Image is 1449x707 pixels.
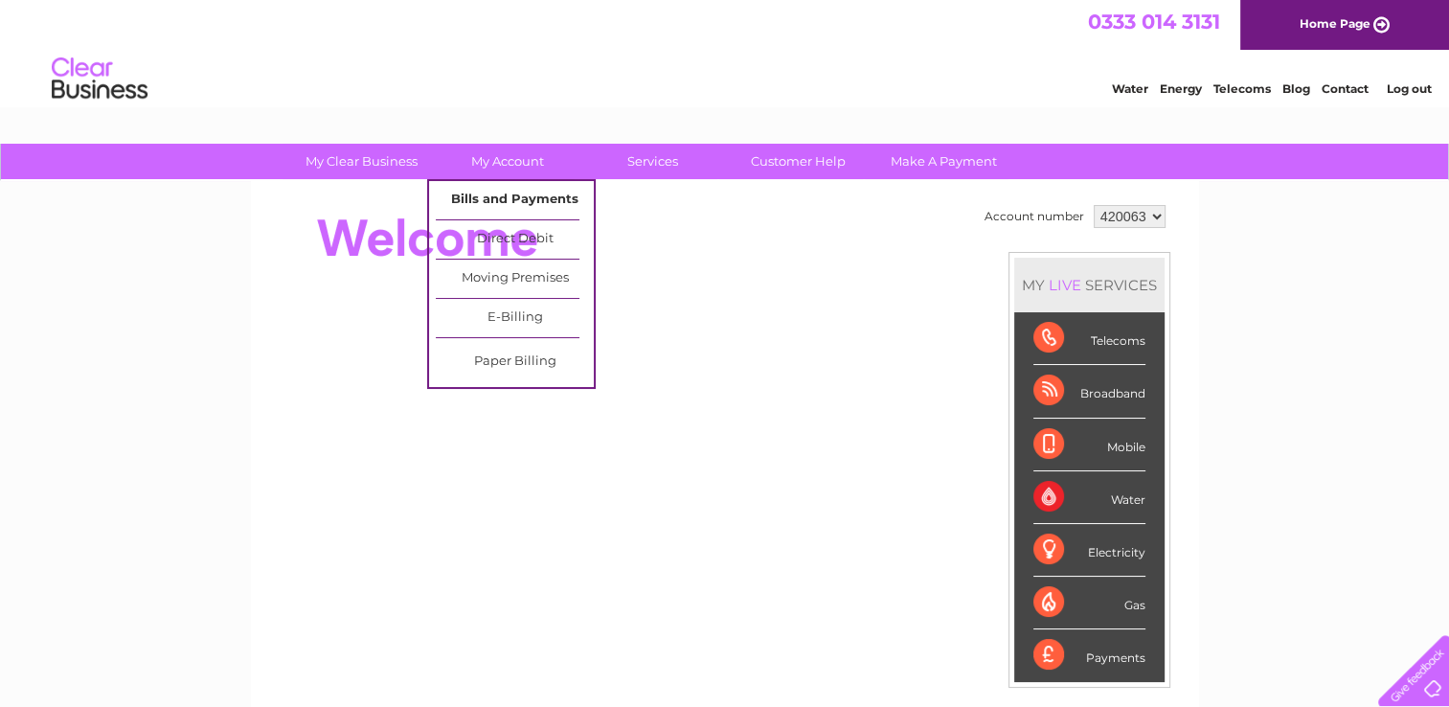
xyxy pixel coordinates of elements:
[1160,81,1202,96] a: Energy
[719,144,877,179] a: Customer Help
[1033,577,1145,629] div: Gas
[436,220,594,259] a: Direct Debit
[1213,81,1271,96] a: Telecoms
[1033,471,1145,524] div: Water
[1112,81,1148,96] a: Water
[1386,81,1431,96] a: Log out
[1045,276,1085,294] div: LIVE
[436,181,594,219] a: Bills and Payments
[1322,81,1369,96] a: Contact
[1014,258,1165,312] div: MY SERVICES
[436,299,594,337] a: E-Billing
[428,144,586,179] a: My Account
[283,144,441,179] a: My Clear Business
[1033,312,1145,365] div: Telecoms
[980,200,1089,233] td: Account number
[436,343,594,381] a: Paper Billing
[1033,419,1145,471] div: Mobile
[865,144,1023,179] a: Make A Payment
[1033,524,1145,577] div: Electricity
[1033,365,1145,418] div: Broadband
[1282,81,1310,96] a: Blog
[51,50,148,108] img: logo.png
[273,11,1178,93] div: Clear Business is a trading name of Verastar Limited (registered in [GEOGRAPHIC_DATA] No. 3667643...
[1033,629,1145,681] div: Payments
[436,260,594,298] a: Moving Premises
[574,144,732,179] a: Services
[1088,10,1220,34] a: 0333 014 3131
